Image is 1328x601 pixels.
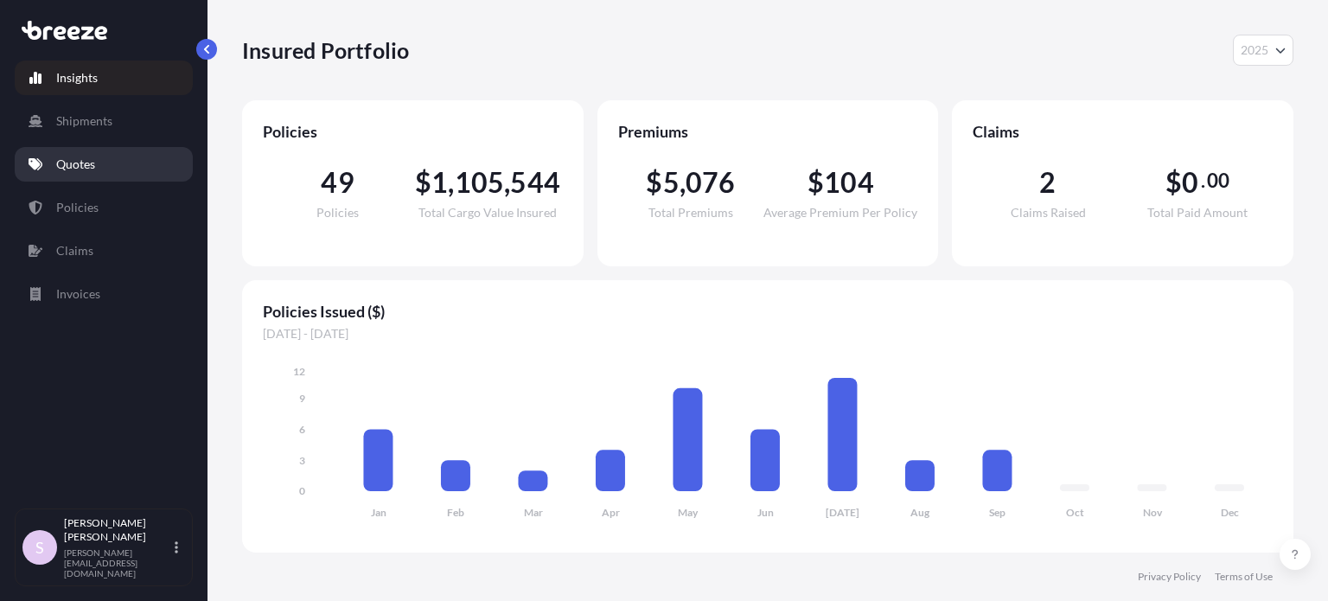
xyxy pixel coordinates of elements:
[15,233,193,268] a: Claims
[1147,207,1248,219] span: Total Paid Amount
[316,207,359,219] span: Policies
[1138,570,1201,584] a: Privacy Policy
[808,169,824,196] span: $
[504,169,510,196] span: ,
[602,506,620,519] tspan: Apr
[15,61,193,95] a: Insights
[15,147,193,182] a: Quotes
[447,506,464,519] tspan: Feb
[824,169,874,196] span: 104
[1182,169,1198,196] span: 0
[826,506,859,519] tspan: [DATE]
[263,301,1273,322] span: Policies Issued ($)
[56,112,112,130] p: Shipments
[680,169,686,196] span: ,
[1201,174,1205,188] span: .
[663,169,680,196] span: 5
[56,199,99,216] p: Policies
[242,36,409,64] p: Insured Portfolio
[973,121,1273,142] span: Claims
[989,506,1006,519] tspan: Sep
[56,69,98,86] p: Insights
[448,169,454,196] span: ,
[299,423,305,436] tspan: 6
[763,207,917,219] span: Average Premium Per Policy
[1215,570,1273,584] a: Terms of Use
[299,392,305,405] tspan: 9
[56,156,95,173] p: Quotes
[1039,169,1056,196] span: 2
[1165,169,1182,196] span: $
[15,104,193,138] a: Shipments
[418,207,557,219] span: Total Cargo Value Insured
[1143,506,1163,519] tspan: Nov
[757,506,774,519] tspan: Jun
[910,506,930,519] tspan: Aug
[56,285,100,303] p: Invoices
[1241,42,1268,59] span: 2025
[524,506,543,519] tspan: Mar
[1011,207,1086,219] span: Claims Raised
[1066,506,1084,519] tspan: Oct
[415,169,431,196] span: $
[1207,174,1229,188] span: 00
[15,277,193,311] a: Invoices
[263,121,563,142] span: Policies
[1221,506,1239,519] tspan: Dec
[299,484,305,497] tspan: 0
[299,454,305,467] tspan: 3
[371,506,386,519] tspan: Jan
[646,169,662,196] span: $
[686,169,736,196] span: 076
[293,365,305,378] tspan: 12
[678,506,699,519] tspan: May
[35,539,44,556] span: S
[455,169,505,196] span: 105
[56,242,93,259] p: Claims
[431,169,448,196] span: 1
[64,516,171,544] p: [PERSON_NAME] [PERSON_NAME]
[648,207,733,219] span: Total Premiums
[64,547,171,579] p: [PERSON_NAME][EMAIL_ADDRESS][DOMAIN_NAME]
[263,325,1273,342] span: [DATE] - [DATE]
[510,169,560,196] span: 544
[1233,35,1293,66] button: Year Selector
[618,121,918,142] span: Premiums
[15,190,193,225] a: Policies
[321,169,354,196] span: 49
